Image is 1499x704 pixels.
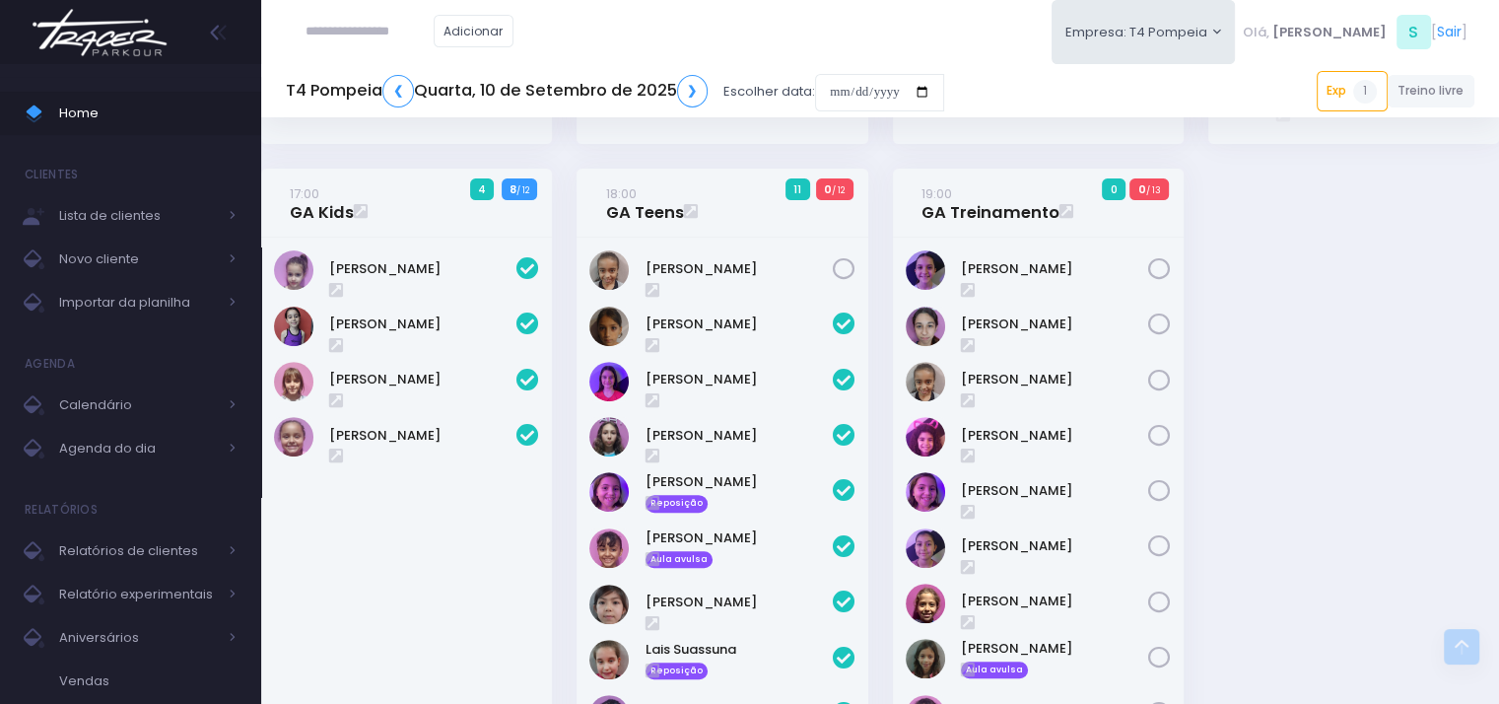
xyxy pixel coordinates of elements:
[589,585,629,624] img: Kimi Marino Iwamizu
[329,370,516,389] a: [PERSON_NAME]
[59,436,217,461] span: Agenda do dia
[589,528,629,568] img: Júlia Caze Rodrigues
[906,584,945,623] img: Julia Gomes
[510,181,516,197] strong: 8
[1317,71,1388,110] a: Exp1
[646,495,709,513] span: Reposição
[906,472,945,512] img: Heloisa Nivolone
[961,662,1029,679] span: Aula avulsa
[25,155,78,194] h4: Clientes
[906,250,945,290] img: Ana Helena Soutello
[59,392,217,418] span: Calendário
[677,75,709,107] a: ❯
[1388,75,1475,107] a: Treino livre
[1145,184,1160,196] small: / 13
[646,472,833,492] a: [PERSON_NAME]
[589,640,629,679] img: Lais Suassuna
[1353,80,1377,104] span: 1
[1102,178,1125,200] span: 0
[961,481,1148,501] a: [PERSON_NAME]
[906,528,945,568] img: Isadora Cascão Oliveira
[59,246,217,272] span: Novo cliente
[470,178,495,200] span: 4
[1137,181,1145,197] strong: 0
[646,593,833,612] a: [PERSON_NAME]
[290,183,354,223] a: 17:00GA Kids
[824,181,832,197] strong: 0
[921,184,952,203] small: 19:00
[646,315,833,334] a: [PERSON_NAME]
[589,250,629,290] img: Beatriz Marques Ferreira
[832,184,845,196] small: / 12
[646,640,833,660] a: Lais Suassuna
[606,184,637,203] small: 18:00
[1272,23,1387,42] span: [PERSON_NAME]
[906,417,945,457] img: Catarina souza ramos de Oliveira
[286,75,708,107] h5: T4 Pompeia Quarta, 10 de Setembro de 2025
[274,307,313,346] img: Manuela Mattosinho Sfeir
[59,625,217,651] span: Aniversários
[1235,10,1474,54] div: [ ]
[59,290,217,316] span: Importar da planilha
[1437,22,1462,42] a: Sair
[646,426,833,446] a: [PERSON_NAME]
[961,426,1148,446] a: [PERSON_NAME]
[59,538,217,564] span: Relatórios de clientes
[329,426,516,446] a: [PERSON_NAME]
[329,259,516,279] a: [PERSON_NAME]
[906,639,945,678] img: Julia de Campos Munhoz
[382,75,414,107] a: ❮
[1397,15,1431,49] span: S
[906,362,945,401] img: Beatriz Marques Ferreira
[589,417,629,457] img: Filomena Caruso Grano
[286,69,944,114] div: Escolher data:
[25,490,98,529] h4: Relatórios
[646,551,714,569] span: Aula avulsa
[1243,23,1269,42] span: Olá,
[329,315,516,334] a: [PERSON_NAME]
[961,370,1148,389] a: [PERSON_NAME]
[274,250,313,290] img: Catarina Miranda
[606,183,684,223] a: 18:00GA Teens
[646,370,833,389] a: [PERSON_NAME]
[589,362,629,401] img: Athina Torres Kambourakis
[290,184,319,203] small: 17:00
[646,663,709,680] span: Reposição
[785,178,810,200] span: 11
[961,592,1148,611] a: [PERSON_NAME]
[921,183,1059,223] a: 19:00GA Treinamento
[646,259,833,279] a: [PERSON_NAME]
[59,669,237,694] span: Vendas
[961,639,1148,659] a: [PERSON_NAME]
[25,344,75,384] h4: Agenda
[961,259,1148,279] a: [PERSON_NAME]
[59,101,237,126] span: Home
[589,307,629,346] img: Ana Laura Nóbrega
[274,417,313,457] img: Maria Eduarda Nogueira Missao
[589,472,629,512] img: Heloisa Nivolone
[434,15,514,47] a: Adicionar
[906,307,945,346] img: Anita Feliciano de Carvalho
[516,184,529,196] small: / 12
[274,362,313,401] img: Maria Barros Zanaroli Guerra
[646,528,833,548] a: [PERSON_NAME]
[59,582,217,607] span: Relatório experimentais
[59,203,217,229] span: Lista de clientes
[961,315,1148,334] a: [PERSON_NAME]
[961,536,1148,556] a: [PERSON_NAME]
